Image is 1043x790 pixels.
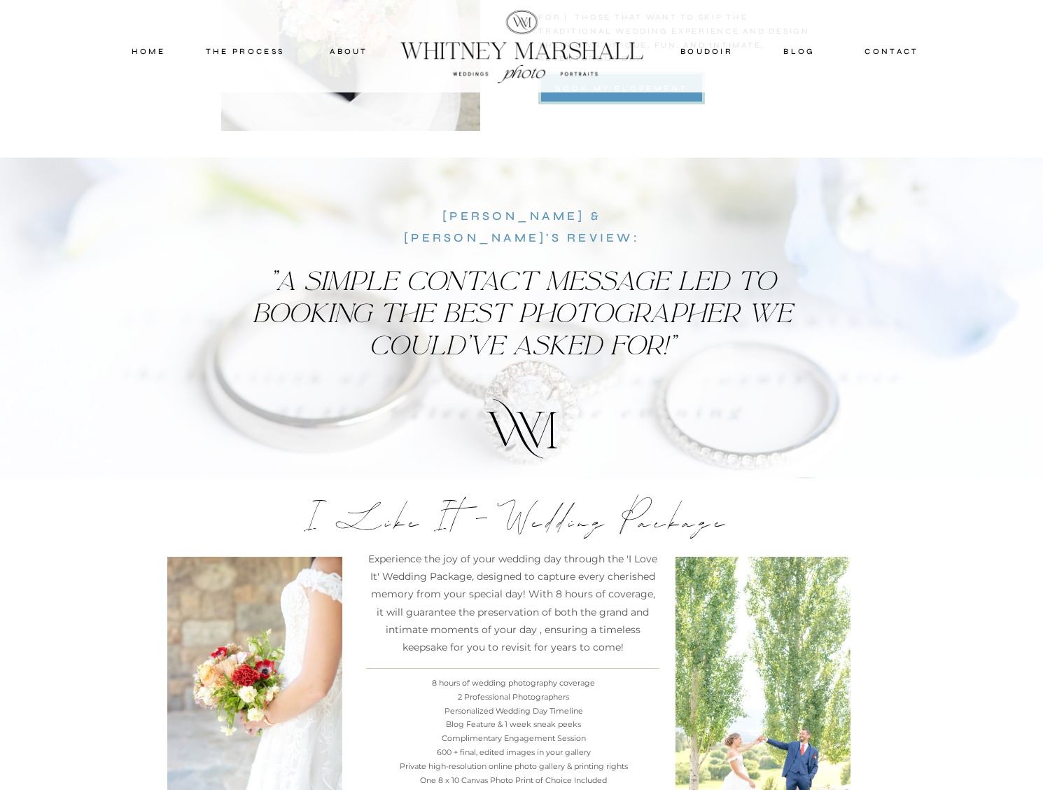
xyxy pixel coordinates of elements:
a: blog [769,45,830,57]
p: Experience the joy of your wedding day through the 'I Love It' Wedding Package, designed to captu... [366,550,659,656]
a: book my ELOPEMENT [538,82,705,95]
a: about [314,45,384,57]
a: contact [859,45,925,57]
i: "A simple contact message led to booking the best photographer we could’ve asked for!" [252,263,792,362]
a: home [118,45,178,57]
a: THE PROCESS [203,45,287,57]
a: boudoir [678,45,735,57]
p: i like it - wedding Package [307,494,777,539]
p: [PERSON_NAME] & [PERSON_NAME]'S REVIEW: [381,206,662,226]
p: 8 hours of wedding photography coverage 2 Professional Photographers Personalized Wedding Day Tim... [367,677,660,790]
p: For | those that want to skip the traditional wedding experience and design their own unique, fun... [538,11,825,52]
